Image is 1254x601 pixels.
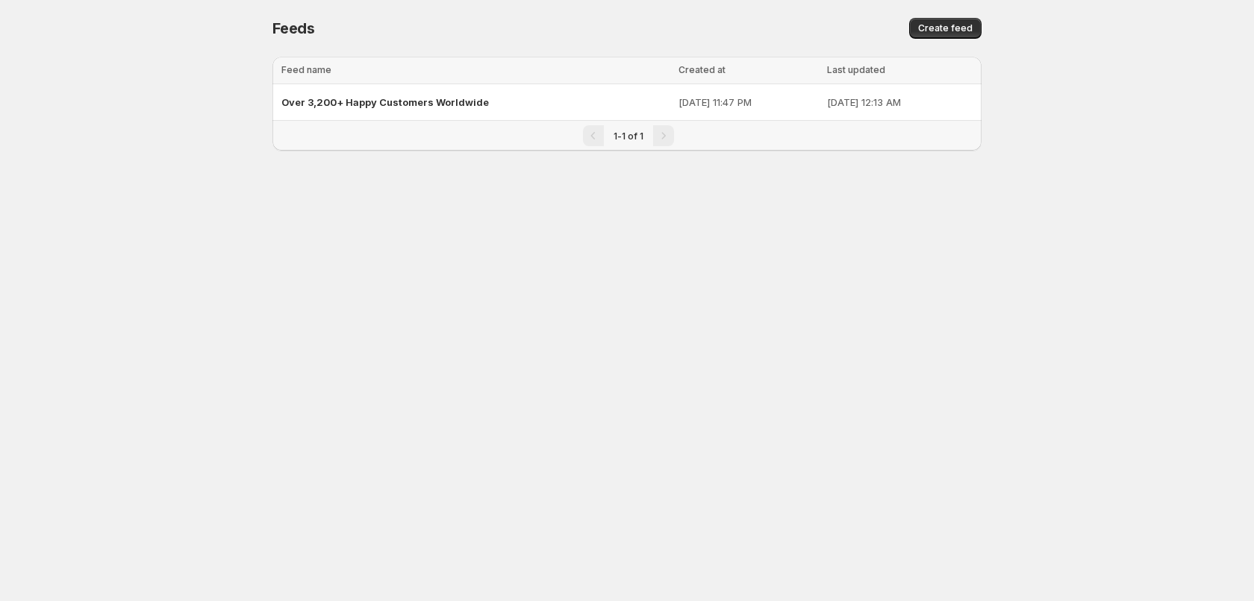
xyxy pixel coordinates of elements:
span: Feed name [281,64,331,75]
span: 1-1 of 1 [614,130,643,142]
span: Created at [679,64,726,75]
span: Last updated [827,64,885,75]
p: [DATE] 12:13 AM [827,95,973,110]
span: Feeds [272,19,315,37]
nav: Pagination [272,120,982,151]
span: Create feed [918,22,973,34]
span: Over 3,200+ Happy Customers Worldwide [281,96,489,108]
button: Create feed [909,18,982,39]
p: [DATE] 11:47 PM [679,95,819,110]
